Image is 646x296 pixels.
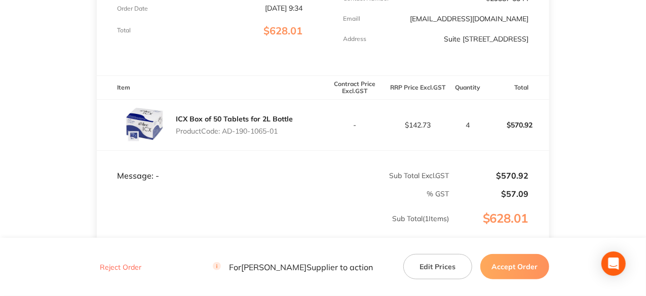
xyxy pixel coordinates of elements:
[450,212,548,246] p: $628.01
[450,171,528,180] p: $570.92
[403,254,472,279] button: Edit Prices
[344,15,361,22] p: Emaill
[117,100,168,150] img: dzFwdnFzNQ
[410,14,529,23] a: [EMAIL_ADDRESS][DOMAIN_NAME]
[486,113,549,137] p: $570.92
[344,35,367,43] p: Address
[176,114,293,123] a: ICX Box of 50 Tablets for 2L Bottle
[97,190,449,198] p: % GST
[117,5,148,12] p: Order Date
[265,4,303,12] p: [DATE] 9:34
[264,24,303,37] span: $628.01
[324,172,449,180] p: Sub Total Excl. GST
[449,76,485,100] th: Quantity
[450,121,485,129] p: 4
[117,27,131,34] p: Total
[97,151,323,181] td: Message: -
[601,251,626,276] div: Open Intercom Messenger
[387,121,449,129] p: $142.73
[97,215,449,243] p: Sub Total ( 1 Items)
[97,76,323,100] th: Item
[444,35,529,43] p: Suite [STREET_ADDRESS]
[323,76,387,100] th: Contract Price Excl. GST
[480,254,549,279] button: Accept Order
[386,76,449,100] th: RRP Price Excl. GST
[324,121,386,129] p: -
[176,127,293,135] p: Product Code: AD-190-1065-01
[450,189,528,198] p: $57.09
[486,76,549,100] th: Total
[97,263,144,272] button: Reject Order
[213,262,373,272] p: For [PERSON_NAME] Supplier to action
